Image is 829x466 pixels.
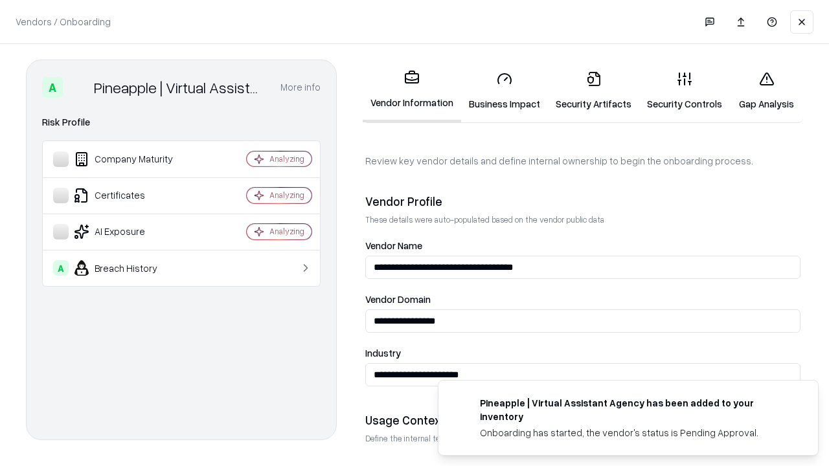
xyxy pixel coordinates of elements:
div: Analyzing [269,153,304,164]
p: Define the internal team and reason for using this vendor. This helps assess business relevance a... [365,433,801,444]
div: A [53,260,69,276]
label: Vendor Domain [365,294,801,304]
div: Analyzing [269,226,304,237]
div: Pineapple | Virtual Assistant Agency [94,77,265,98]
a: Vendor Information [363,60,461,122]
div: Breach History [53,260,208,276]
button: More info [280,76,321,99]
div: AI Exposure [53,224,208,239]
div: Analyzing [269,190,304,201]
div: Pineapple | Virtual Assistant Agency has been added to your inventory [480,396,787,423]
div: Certificates [53,188,208,203]
img: Pineapple | Virtual Assistant Agency [68,77,89,98]
label: Vendor Name [365,241,801,250]
div: Onboarding has started, the vendor's status is Pending Approval. [480,426,787,439]
label: Industry [365,348,801,358]
div: A [42,77,63,98]
div: Company Maturity [53,151,208,167]
div: Risk Profile [42,115,321,130]
div: Vendor Profile [365,194,801,209]
p: Vendors / Onboarding [16,15,111,28]
img: trypineapple.com [454,396,470,412]
p: These details were auto-populated based on the vendor public data [365,214,801,225]
a: Security Controls [639,61,730,121]
a: Business Impact [461,61,548,121]
div: Usage Context [365,412,801,428]
a: Gap Analysis [730,61,803,121]
p: Review key vendor details and define internal ownership to begin the onboarding process. [365,154,801,168]
a: Security Artifacts [548,61,639,121]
